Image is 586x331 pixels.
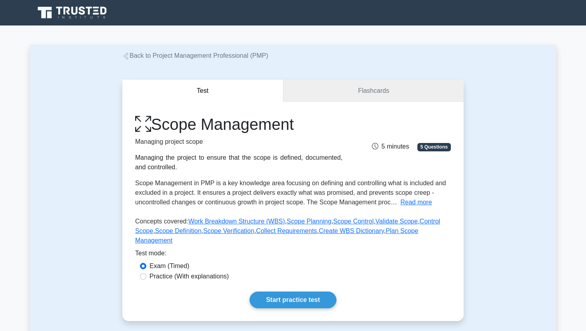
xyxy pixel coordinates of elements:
a: Scope Planning [287,218,331,225]
button: Read more [400,198,432,207]
span: 5 minutes [372,143,409,150]
div: Test mode: [135,249,451,261]
label: Exam (Timed) [149,261,189,271]
button: Test [122,80,283,102]
span: 5 Questions [417,143,451,151]
a: Flashcards [283,80,464,102]
p: Managing project scope [135,137,342,147]
a: Start practice test [250,292,336,308]
a: Collect Requirements [256,227,317,234]
a: Scope Definition [155,227,202,234]
p: Concepts covered: , , , , , , , , , [135,217,451,249]
h1: Scope Management [135,115,342,134]
a: Scope Verification [203,227,254,234]
a: Create WBS Dictionary [319,227,384,234]
a: Scope Control [333,218,374,225]
label: Practice (With explanations) [149,272,229,281]
a: Back to Project Management Professional (PMP) [122,52,268,59]
div: Managing the project to ensure that the scope is defined, documented, and controlled. [135,153,342,172]
a: Work Breakdown Structure (WBS) [188,218,285,225]
a: Validate Scope [376,218,418,225]
span: Scope Management in PMP is a key knowledge area focusing on defining and controlling what is incl... [135,180,446,206]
